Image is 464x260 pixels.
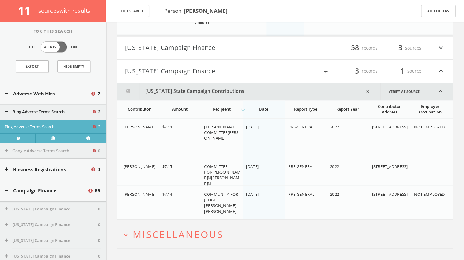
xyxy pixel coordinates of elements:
span: 3 [352,65,362,76]
span: For This Search [29,28,77,35]
div: records [340,43,378,53]
div: records [340,66,378,76]
span: Person [164,7,227,14]
span: PRE-GENERAL [288,191,314,197]
div: sources [384,43,421,53]
span: NOT EMPLOYED [414,124,445,130]
button: [US_STATE] Campaign Finance [125,43,285,53]
i: arrow_downward [240,106,246,112]
span: $7.15 [162,163,172,169]
i: expand_more [122,230,130,239]
div: Amount [162,106,198,112]
span: $7.14 [162,124,172,130]
span: 0 [98,148,100,154]
span: [DATE] [246,191,259,197]
div: Contributor Address [372,104,407,115]
span: 3 [395,42,405,53]
i: expand_less [428,83,453,100]
i: expand_more [437,43,445,53]
div: Employer Occupation [414,104,447,115]
span: COMMUNITY FOR JUDGE [PERSON_NAME] [PERSON_NAME] [204,191,238,214]
span: [STREET_ADDRESS] [372,163,408,169]
span: On [71,45,77,50]
div: 3 [364,83,371,100]
span: 0 [98,238,100,244]
span: Miscellaneous [133,228,223,240]
span: Off [29,45,36,50]
button: [US_STATE] Campaign Finance [125,66,285,76]
span: 0 [98,253,100,259]
span: 2 [98,109,100,115]
b: [PERSON_NAME] [184,7,227,14]
div: Date [246,106,281,112]
span: 0 [98,206,100,212]
div: Report Year [330,106,365,112]
button: Hide Empty [57,60,90,72]
div: source [384,66,421,76]
button: Bing Adverse Terms Search [5,124,92,130]
button: Campaign Finance [5,187,88,194]
span: 2 [98,124,100,130]
span: PRE-GENERAL [288,163,314,169]
span: 66 [95,187,100,194]
span: [STREET_ADDRESS] [372,124,408,130]
span: 11 [18,3,36,18]
div: grid [117,118,453,219]
span: 2022 [330,191,339,197]
button: Business Registrations [5,166,90,173]
span: -- [414,163,416,169]
span: COMMITTEE FOR[PERSON_NAME]N[PERSON_NAME]N [204,163,241,186]
span: [STREET_ADDRESS] [372,191,408,197]
a: Export [16,60,49,72]
span: [PERSON_NAME] [123,191,155,197]
span: PRE-GENERAL [288,124,314,130]
i: expand_less [437,66,445,76]
a: Verify at source [380,83,428,100]
button: [US_STATE] Campaign Finance [5,253,98,259]
div: Report Type [288,106,323,112]
span: [PERSON_NAME] COMMITTEE[PERSON_NAME] [204,124,238,141]
button: [US_STATE] State Campaign Contributions [117,83,364,100]
button: [US_STATE] Campaign Finance [5,238,98,244]
span: 2 [98,90,100,97]
button: Google Adverse Terms Search [5,148,92,154]
span: 0 [98,222,100,228]
span: source s with results [38,7,91,14]
a: Verify at source [35,133,70,143]
span: [DATE] [246,124,259,130]
span: [PERSON_NAME] [123,163,155,169]
span: [DATE] [246,163,259,169]
div: Recipient [204,106,239,112]
button: Adverse Web Hits [5,90,90,97]
span: 58 [348,42,362,53]
span: 0 [98,166,100,173]
span: NOT EMPLOYED [414,191,445,197]
span: 2022 [330,163,339,169]
span: 1 [398,65,407,76]
div: Contributor [123,106,155,112]
span: 2022 [330,124,339,130]
span: [US_STATE] Voices for Children [195,8,216,25]
button: Add Filters [421,5,455,17]
span: $7.14 [162,191,172,197]
button: expand_moreMiscellaneous [122,229,453,239]
button: [US_STATE] Campaign Finance [5,222,98,228]
button: Edit Search [115,5,149,17]
span: [PERSON_NAME] [123,124,155,130]
button: Bing Adverse Terms Search [5,109,92,115]
i: filter_list [322,68,329,75]
button: [US_STATE] Campaign Finance [5,206,98,212]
